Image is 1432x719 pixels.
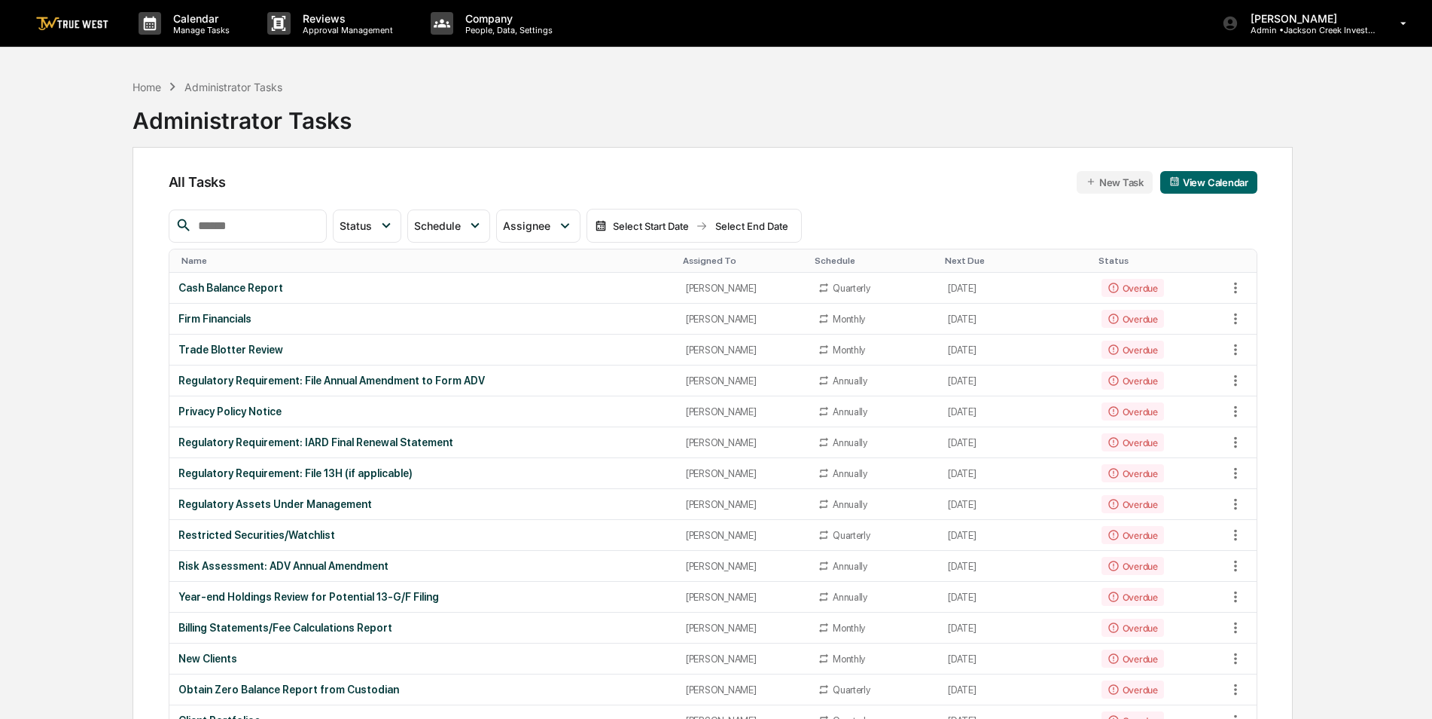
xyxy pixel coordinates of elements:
div: Obtain Zero Balance Report from Custodian [178,684,668,696]
div: Overdue [1101,681,1164,699]
td: [DATE] [939,613,1092,644]
div: Monthly [833,314,865,325]
div: [PERSON_NAME] [686,561,800,572]
div: Toggle SortBy [945,255,1086,266]
img: arrow right [696,220,708,232]
div: Overdue [1101,372,1164,390]
div: [PERSON_NAME] [686,344,800,356]
td: [DATE] [939,551,1092,582]
div: Overdue [1101,557,1164,575]
div: Restricted Securities/Watchlist [178,529,668,541]
div: Year-end Holdings Review for Potential 13-G/F Filing [178,591,668,603]
td: [DATE] [939,644,1092,675]
div: [PERSON_NAME] [686,623,800,634]
div: Regulatory Requirement: File Annual Amendment to Form ADV [178,375,668,387]
div: Trade Blotter Review [178,344,668,356]
span: Status [340,219,372,232]
div: Overdue [1101,402,1164,421]
p: Reviews [291,12,401,25]
div: Home [133,81,161,93]
div: Toggle SortBy [683,255,803,266]
div: Annually [833,437,867,448]
div: [PERSON_NAME] [686,499,800,510]
div: Monthly [833,653,865,665]
td: [DATE] [939,458,1092,489]
div: Toggle SortBy [1226,255,1257,266]
div: Annually [833,406,867,418]
div: Toggle SortBy [181,255,671,266]
img: calendar [595,220,607,232]
div: [PERSON_NAME] [686,653,800,665]
div: Overdue [1101,279,1164,297]
div: [PERSON_NAME] [686,283,800,294]
div: Privacy Policy Notice [178,405,668,418]
div: Annually [833,499,867,510]
img: calendar [1169,176,1180,187]
div: Quarterly [833,283,870,294]
div: Regulatory Assets Under Management [178,498,668,510]
div: Monthly [833,344,865,356]
div: Regulatory Requirement: File 13H (if applicable) [178,467,668,479]
div: New Clients [178,653,668,665]
div: Firm Financials [178,313,668,325]
button: New Task [1077,171,1153,194]
div: Overdue [1101,433,1164,451]
td: [DATE] [939,520,1092,551]
td: [DATE] [939,335,1092,366]
div: Overdue [1101,619,1164,637]
td: [DATE] [939,675,1092,705]
p: Company [453,12,560,25]
img: logo [36,17,108,31]
span: Schedule [414,219,461,232]
div: Overdue [1101,341,1164,359]
div: Overdue [1101,464,1164,482]
div: [PERSON_NAME] [686,406,800,418]
div: Quarterly [833,530,870,541]
div: Overdue [1101,526,1164,544]
div: [PERSON_NAME] [686,530,800,541]
p: Manage Tasks [161,25,237,35]
p: People, Data, Settings [453,25,560,35]
div: [PERSON_NAME] [686,437,800,448]
td: [DATE] [939,427,1092,458]
div: Overdue [1101,650,1164,668]
div: Annually [833,561,867,572]
div: [PERSON_NAME] [686,684,800,696]
div: [PERSON_NAME] [686,468,800,479]
td: [DATE] [939,273,1092,304]
div: Toggle SortBy [815,255,933,266]
div: Overdue [1101,310,1164,328]
p: Approval Management [291,25,401,35]
td: [DATE] [939,396,1092,427]
div: [PERSON_NAME] [686,592,800,603]
div: Annually [833,468,867,479]
div: Administrator Tasks [184,81,282,93]
td: [DATE] [939,304,1092,335]
div: Risk Assessment: ADV Annual Amendment [178,560,668,572]
div: Cash Balance Report [178,282,668,294]
td: [DATE] [939,582,1092,613]
span: All Tasks [169,174,226,190]
div: Quarterly [833,684,870,696]
div: Overdue [1101,588,1164,606]
div: [PERSON_NAME] [686,375,800,387]
div: Select End Date [711,220,794,232]
p: Admin • Jackson Creek Investment Advisors [1239,25,1379,35]
div: Administrator Tasks [133,95,352,134]
div: Regulatory Requirement: IARD Final Renewal Statement [178,436,668,448]
div: Overdue [1101,495,1164,513]
div: Monthly [833,623,865,634]
td: [DATE] [939,366,1092,396]
p: Calendar [161,12,237,25]
p: [PERSON_NAME] [1239,12,1379,25]
td: [DATE] [939,489,1092,520]
div: Annually [833,592,867,603]
div: [PERSON_NAME] [686,314,800,325]
span: Assignee [503,219,550,232]
div: Toggle SortBy [1098,255,1220,266]
button: View Calendar [1160,171,1257,194]
div: Billing Statements/Fee Calculations Report [178,622,668,634]
div: Select Start Date [610,220,693,232]
div: Annually [833,375,867,387]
